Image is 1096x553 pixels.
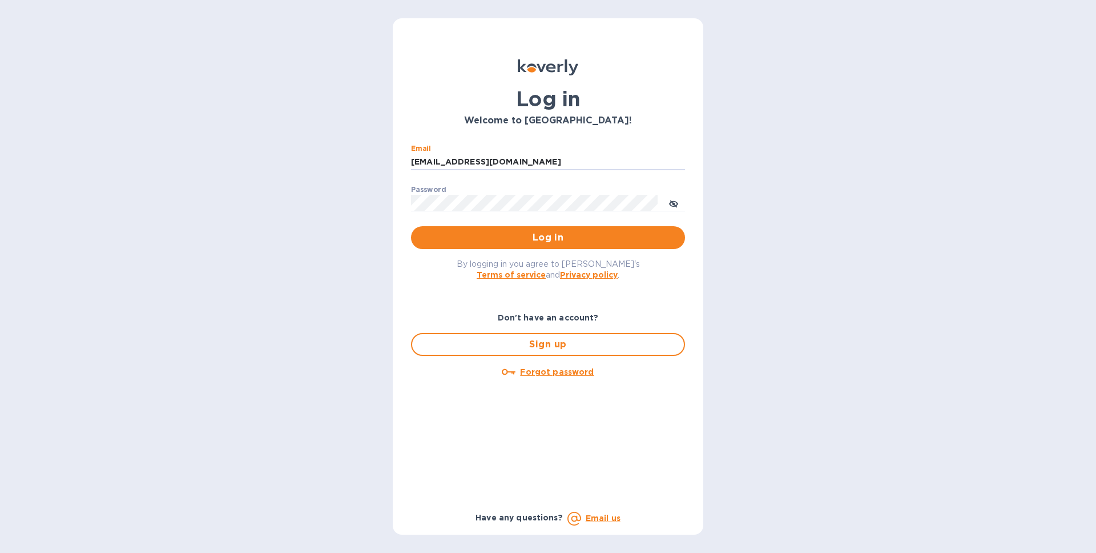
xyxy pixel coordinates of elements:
button: Log in [411,226,685,249]
button: Sign up [411,333,685,356]
label: Password [411,186,446,193]
u: Forgot password [520,367,594,376]
a: Terms of service [477,270,546,279]
button: toggle password visibility [662,191,685,214]
img: Koverly [518,59,578,75]
span: By logging in you agree to [PERSON_NAME]'s and . [457,259,640,279]
a: Email us [586,514,620,523]
label: Email [411,145,431,152]
h1: Log in [411,87,685,111]
span: Log in [420,231,676,245]
h3: Welcome to [GEOGRAPHIC_DATA]! [411,115,685,126]
b: Don't have an account? [498,313,599,322]
b: Have any questions? [476,513,563,522]
a: Privacy policy [560,270,618,279]
span: Sign up [421,338,675,351]
input: Enter email address [411,154,685,171]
